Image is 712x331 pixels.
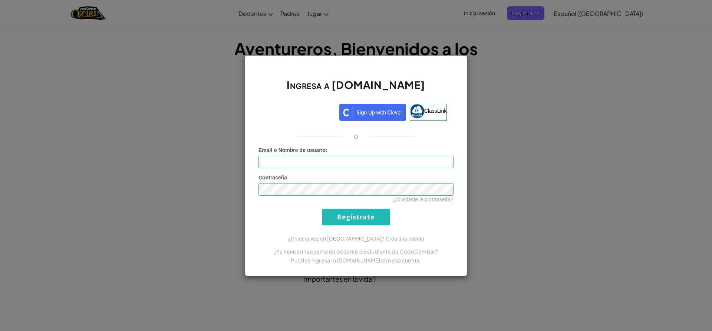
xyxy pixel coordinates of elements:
input: Regístrate [322,209,390,225]
p: ¿Ya tienes una cuenta de docente o estudiante de CodeCombat? [258,247,454,256]
img: classlink-logo-small.png [410,104,424,118]
label: : [258,146,327,154]
a: ¿Olvidaste la contraseña? [393,196,454,202]
h2: Ingresa a [DOMAIN_NAME] [258,78,454,99]
span: Email o Nombre de usuario [258,147,326,153]
p: Puedes ingresar a [DOMAIN_NAME] con esa cuenta. [258,256,454,265]
a: ¿Primera vez en [GEOGRAPHIC_DATA]? Crea una cuenta [288,236,424,242]
p: o [354,132,358,141]
iframe: Botón de Acceder con Google [261,103,339,119]
span: Contraseña [258,175,287,181]
span: ClassLink [424,107,447,113]
img: clever_sso_button@2x.png [339,104,406,121]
